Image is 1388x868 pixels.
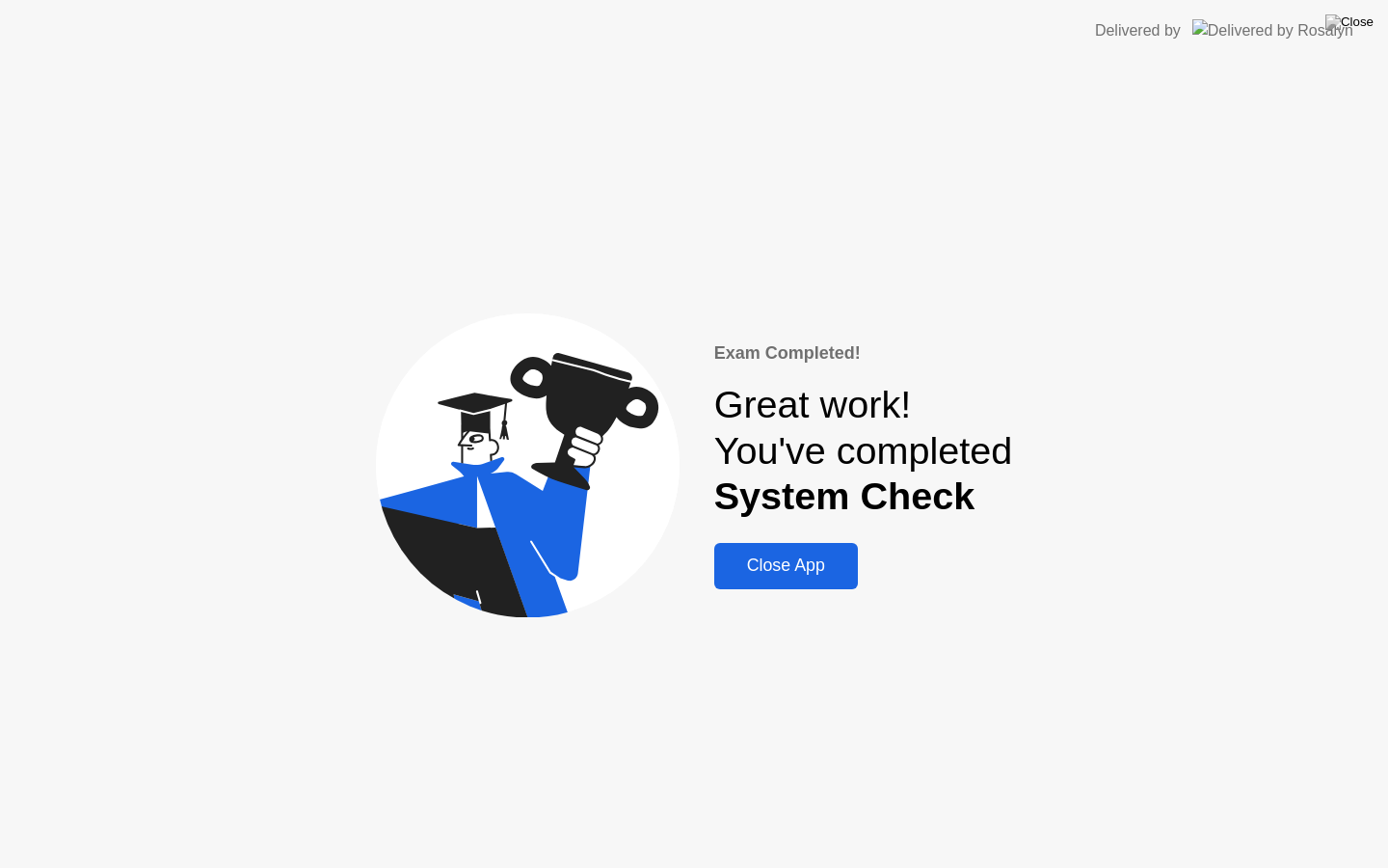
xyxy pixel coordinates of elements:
b: System Check [714,475,975,517]
img: Delivered by Rosalyn [1192,19,1353,41]
img: Close [1325,14,1374,30]
div: Great work! You've completed [714,382,1013,520]
button: Close App [714,543,858,589]
div: Delivered by [1095,19,1181,42]
div: Close App [720,556,852,576]
div: Exam Completed! [714,340,1013,366]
